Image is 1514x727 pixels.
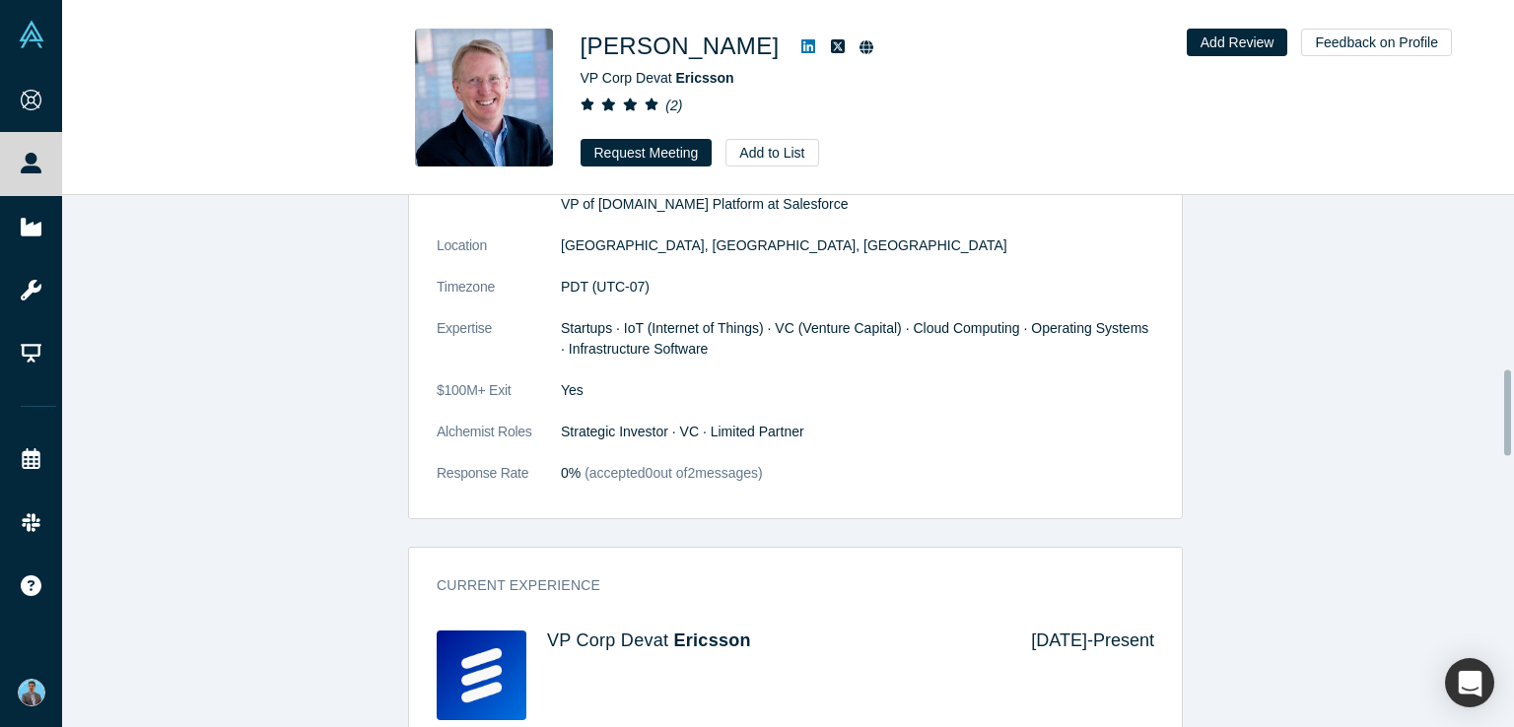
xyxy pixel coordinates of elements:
dt: Location [437,235,561,277]
img: Ericsson's Logo [437,630,526,720]
button: Request Meeting [581,139,713,166]
dd: Yes [561,380,1154,401]
img: Alchemist Vault Logo [18,21,45,48]
img: Akshay Panse's Account [18,679,45,706]
span: VP Corp Dev at [581,70,734,86]
span: (accepted 0 out of 2 messages) [581,465,762,481]
button: Feedback on Profile [1301,29,1452,56]
dt: $100M+ Exit [437,380,561,422]
dd: [GEOGRAPHIC_DATA], [GEOGRAPHIC_DATA], [GEOGRAPHIC_DATA] [561,235,1154,256]
i: ( 2 ) [665,98,682,113]
span: Startups · IoT (Internet of Things) · VC (Venture Capital) · Cloud Computing · Operating Systems ... [561,320,1148,357]
dd: Strategic Investor · VC · Limited Partner [561,422,1154,442]
a: Ericsson [676,70,734,86]
p: VP of [DOMAIN_NAME] Platform at Salesforce [561,194,1154,215]
button: Add to List [725,139,818,166]
dt: Response Rate [437,463,561,504]
dd: PDT (UTC-07) [561,277,1154,297]
h4: VP Corp Dev at [547,630,1003,652]
h3: Current Experience [437,575,1127,596]
dt: Timezone [437,277,561,318]
dt: Alchemist Roles [437,422,561,463]
a: Ericsson [674,630,751,650]
img: Paul McNamara's Profile Image [415,29,553,166]
span: 0% [561,465,581,481]
button: Add Review [1187,29,1288,56]
div: [DATE] - Present [1003,630,1154,720]
h1: [PERSON_NAME] [581,29,780,64]
dt: Expertise [437,318,561,380]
